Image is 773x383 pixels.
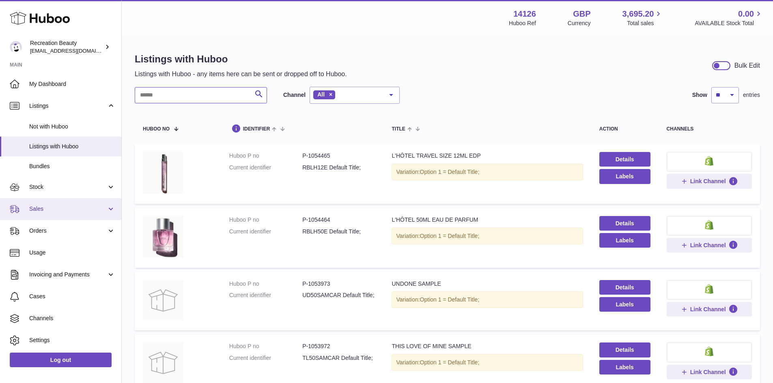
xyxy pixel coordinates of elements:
[302,164,375,171] dd: RBLH12E Default Title;
[509,19,536,27] div: Huboo Ref
[30,47,119,54] span: [EMAIL_ADDRESS][DOMAIN_NAME]
[135,70,347,79] p: Listings with Huboo - any items here can be sent or dropped off to Huboo.
[29,80,115,88] span: My Dashboard
[302,342,375,350] dd: P-1053972
[229,152,302,160] dt: Huboo P no
[29,102,107,110] span: Listings
[667,365,752,379] button: Link Channel
[690,306,726,313] span: Link Channel
[599,169,650,184] button: Labels
[302,152,375,160] dd: P-1054465
[667,238,752,252] button: Link Channel
[690,242,726,249] span: Link Channel
[143,216,183,258] img: L'HÔTEL 50ML EAU DE PARFUM
[317,91,325,98] span: All
[667,174,752,188] button: Link Channel
[143,152,183,194] img: L'HÔTEL TRAVEL SIZE 12ML EDP
[420,233,480,239] span: Option 1 = Default Title;
[743,91,760,99] span: entries
[667,302,752,317] button: Link Channel
[705,347,713,356] img: shopify-small.png
[302,228,375,235] dd: RBLH50E Default Title;
[513,9,536,19] strong: 14126
[599,233,650,248] button: Labels
[622,9,654,19] span: 3,695.20
[690,178,726,185] span: Link Channel
[599,297,650,312] button: Labels
[302,280,375,288] dd: P-1053973
[143,126,170,132] span: Huboo no
[420,359,480,366] span: Option 1 = Default Title;
[143,280,183,321] img: UNDONE SAMPLE
[420,296,480,303] span: Option 1 = Default Title;
[10,353,112,367] a: Log out
[229,164,302,171] dt: Current identifier
[30,39,103,55] div: Recreation Beauty
[599,152,650,167] a: Details
[283,91,306,99] label: Channel
[29,249,115,257] span: Usage
[599,280,650,295] a: Details
[243,126,270,132] span: identifier
[302,216,375,224] dd: P-1054464
[29,123,115,131] span: Not with Huboo
[599,126,650,132] div: action
[29,143,115,150] span: Listings with Huboo
[135,53,347,66] h1: Listings with Huboo
[10,41,22,53] img: internalAdmin-14126@internal.huboo.com
[568,19,591,27] div: Currency
[29,205,107,213] span: Sales
[392,342,583,350] div: THIS LOVE OF MINE SAMPLE
[695,19,763,27] span: AVAILABLE Stock Total
[29,315,115,322] span: Channels
[692,91,707,99] label: Show
[705,220,713,230] img: shopify-small.png
[627,19,663,27] span: Total sales
[695,9,763,27] a: 0.00 AVAILABLE Stock Total
[392,291,583,308] div: Variation:
[392,152,583,160] div: L'HÔTEL TRAVEL SIZE 12ML EDP
[229,342,302,350] dt: Huboo P no
[29,163,115,170] span: Bundles
[29,293,115,300] span: Cases
[738,9,754,19] span: 0.00
[667,126,752,132] div: channels
[229,280,302,288] dt: Huboo P no
[622,9,663,27] a: 3,695.20 Total sales
[690,368,726,376] span: Link Channel
[705,284,713,294] img: shopify-small.png
[229,228,302,235] dt: Current identifier
[229,291,302,299] dt: Current identifier
[392,216,583,224] div: L'HÔTEL 50ML EAU DE PARFUM
[143,342,183,383] img: THIS LOVE OF MINE SAMPLE
[599,216,650,231] a: Details
[573,9,590,19] strong: GBP
[392,228,583,244] div: Variation:
[392,164,583,180] div: Variation:
[392,280,583,288] div: UNDONE SAMPLE
[229,354,302,362] dt: Current identifier
[599,360,650,374] button: Labels
[29,271,107,278] span: Invoicing and Payments
[392,126,405,132] span: title
[29,183,107,191] span: Stock
[29,336,115,344] span: Settings
[302,291,375,299] dd: UD50SAMCAR Default Title;
[302,354,375,362] dd: TL50SAMCAR Default Title;
[599,342,650,357] a: Details
[229,216,302,224] dt: Huboo P no
[705,156,713,166] img: shopify-small.png
[29,227,107,235] span: Orders
[392,354,583,371] div: Variation:
[420,169,480,175] span: Option 1 = Default Title;
[734,61,760,70] div: Bulk Edit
